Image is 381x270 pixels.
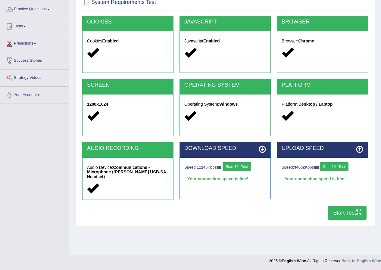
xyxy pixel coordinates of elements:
[282,259,307,263] strong: English Wise.
[87,19,169,25] h2: COOKIES
[282,162,363,173] div: Speed: Kbps
[184,82,266,88] h2: OPERATING SYSTEM
[184,162,266,173] div: Speed: Kbps
[282,102,363,107] h5: Platform:
[0,1,69,16] a: Practice Questions
[219,102,238,107] strong: Windows
[282,19,363,25] h2: BROWSER
[87,102,108,107] strong: 1280x1024
[184,19,266,25] h2: JAVASCRIPT
[197,165,208,169] strong: 11245
[320,162,348,171] button: Start 10s Test
[87,165,169,179] h5: Audio Device:
[184,102,266,107] h5: Operating System:
[87,82,169,88] h2: SCREEN
[184,39,266,43] h5: Javascript
[87,39,169,43] h5: Cookies
[203,39,220,43] strong: Enabled
[184,174,266,183] div: Your connection speed is fine!
[0,52,69,67] a: Success Stories
[0,70,69,85] a: Strategy Videos
[298,39,314,43] strong: Chrome
[282,39,363,43] h5: Browser:
[269,255,381,264] div: 2025 © All Rights Reserved
[294,165,305,169] strong: 34602
[282,82,363,88] h2: PLATFORM
[223,162,251,171] button: Start 10s Test
[342,259,381,263] a: Back to English Wise
[314,166,319,169] img: ajax-loader-fb-connection.gif
[184,145,266,151] h2: DOWNLOAD SPEED
[87,165,166,179] strong: Communications - Microphone ([PERSON_NAME] USB-SA Headset)
[282,145,363,151] h2: UPLOAD SPEED
[102,39,119,43] strong: Enabled
[217,166,221,169] img: ajax-loader-fb-connection.gif
[0,18,69,33] a: Tests
[87,145,169,151] h2: AUDIO RECORDING
[328,206,367,220] button: Start Test
[298,102,333,107] strong: Desktop / Laptop
[0,87,69,102] a: Your Account
[0,35,69,50] a: Predictions
[282,174,363,183] div: Your connection speed is fine!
